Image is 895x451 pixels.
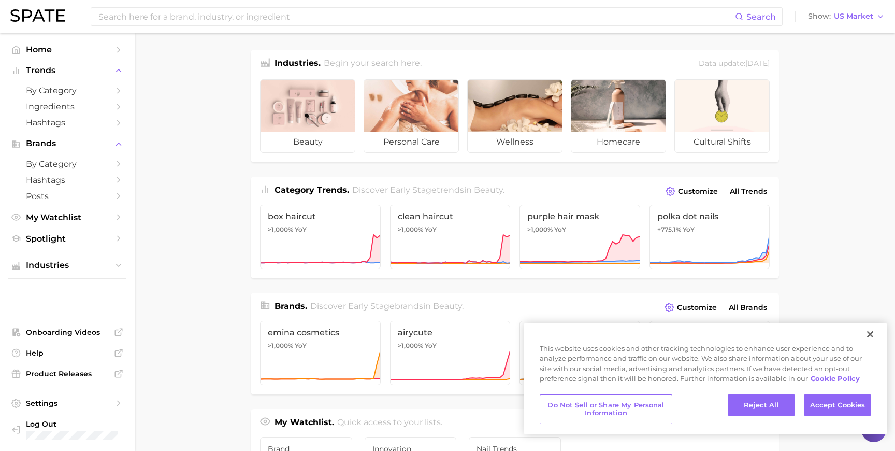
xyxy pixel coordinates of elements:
[260,205,381,269] a: box haircut>1,000% YoY
[364,132,458,152] span: personal care
[554,225,566,234] span: YoY
[811,374,860,383] a: More information about your privacy, opens in a new tab
[674,79,770,153] a: cultural shifts
[649,321,770,385] a: personal day>1,000% YoY
[26,213,109,222] span: My Watchlist
[310,301,464,311] span: Discover Early Stage brands in .
[26,66,109,75] span: Trends
[527,212,632,221] span: purple hair mask
[663,184,720,199] button: Customize
[26,419,118,429] span: Log Out
[468,132,562,152] span: wellness
[275,57,321,71] h1: Industries.
[699,57,770,71] div: Data update: [DATE]
[398,225,423,233] span: >1,000%
[571,79,666,153] a: homecare
[26,191,109,201] span: Posts
[26,261,109,270] span: Industries
[390,205,511,269] a: clean haircut>1,000% YoY
[8,98,126,115] a: Ingredients
[295,225,307,234] span: YoY
[808,13,831,19] span: Show
[425,225,437,234] span: YoY
[324,57,422,71] h2: Begin your search here.
[268,342,293,349] span: >1,000%
[8,188,126,204] a: Posts
[8,156,126,172] a: by Category
[8,258,126,273] button: Industries
[26,159,109,169] span: by Category
[727,185,770,199] a: All Trends
[8,325,126,340] a: Onboarding Videos
[390,321,511,385] a: airycute>1,000% YoY
[26,118,109,128] span: Hashtags
[859,323,882,346] button: Close
[8,172,126,188] a: Hashtags
[675,132,769,152] span: cultural shifts
[662,300,719,315] button: Customize
[398,212,503,221] span: clean haircut
[657,212,762,221] span: polka dot nails
[260,79,355,153] a: beauty
[26,175,109,185] span: Hashtags
[26,369,109,378] span: Product Releases
[352,185,504,195] span: Discover Early Stage trends in .
[398,342,423,349] span: >1,000%
[364,79,459,153] a: personal care
[657,225,681,233] span: +775.1%
[275,301,307,311] span: Brands .
[8,231,126,247] a: Spotlight
[728,394,795,416] button: Reject All
[729,303,767,312] span: All Brands
[730,187,767,196] span: All Trends
[26,139,109,148] span: Brands
[275,416,334,431] h1: My Watchlist.
[677,303,717,312] span: Customize
[474,185,503,195] span: beauty
[683,225,695,234] span: YoY
[519,321,640,385] a: herstyler>1,000% YoY
[8,63,126,78] button: Trends
[8,209,126,225] a: My Watchlist
[26,348,109,358] span: Help
[746,12,776,22] span: Search
[10,9,65,22] img: SPATE
[26,102,109,111] span: Ingredients
[26,234,109,244] span: Spotlight
[275,185,349,195] span: Category Trends .
[524,323,887,434] div: Privacy
[26,328,109,337] span: Onboarding Videos
[260,321,381,385] a: emina cosmetics>1,000% YoY
[295,342,307,350] span: YoY
[649,205,770,269] a: polka dot nails+775.1% YoY
[8,416,126,443] a: Log out. Currently logged in with e-mail efritz@dashingdiva.com.
[8,41,126,58] a: Home
[8,136,126,151] button: Brands
[26,45,109,54] span: Home
[8,366,126,382] a: Product Releases
[571,132,666,152] span: homecare
[524,323,887,434] div: Cookie banner
[8,82,126,98] a: by Category
[8,396,126,411] a: Settings
[26,399,109,408] span: Settings
[268,212,373,221] span: box haircut
[805,10,887,23] button: ShowUS Market
[8,345,126,361] a: Help
[834,13,873,19] span: US Market
[268,225,293,233] span: >1,000%
[540,394,672,424] button: Do Not Sell or Share My Personal Information, Opens the preference center dialog
[261,132,355,152] span: beauty
[425,342,437,350] span: YoY
[433,301,462,311] span: beauty
[804,394,871,416] button: Accept Cookies
[527,225,553,233] span: >1,000%
[398,328,503,337] span: airycute
[678,187,718,196] span: Customize
[26,86,109,95] span: by Category
[8,115,126,131] a: Hashtags
[97,8,735,25] input: Search here for a brand, industry, or ingredient
[524,344,887,389] div: This website uses cookies and other tracking technologies to enhance user experience and to analy...
[268,328,373,337] span: emina cosmetics
[726,301,770,315] a: All Brands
